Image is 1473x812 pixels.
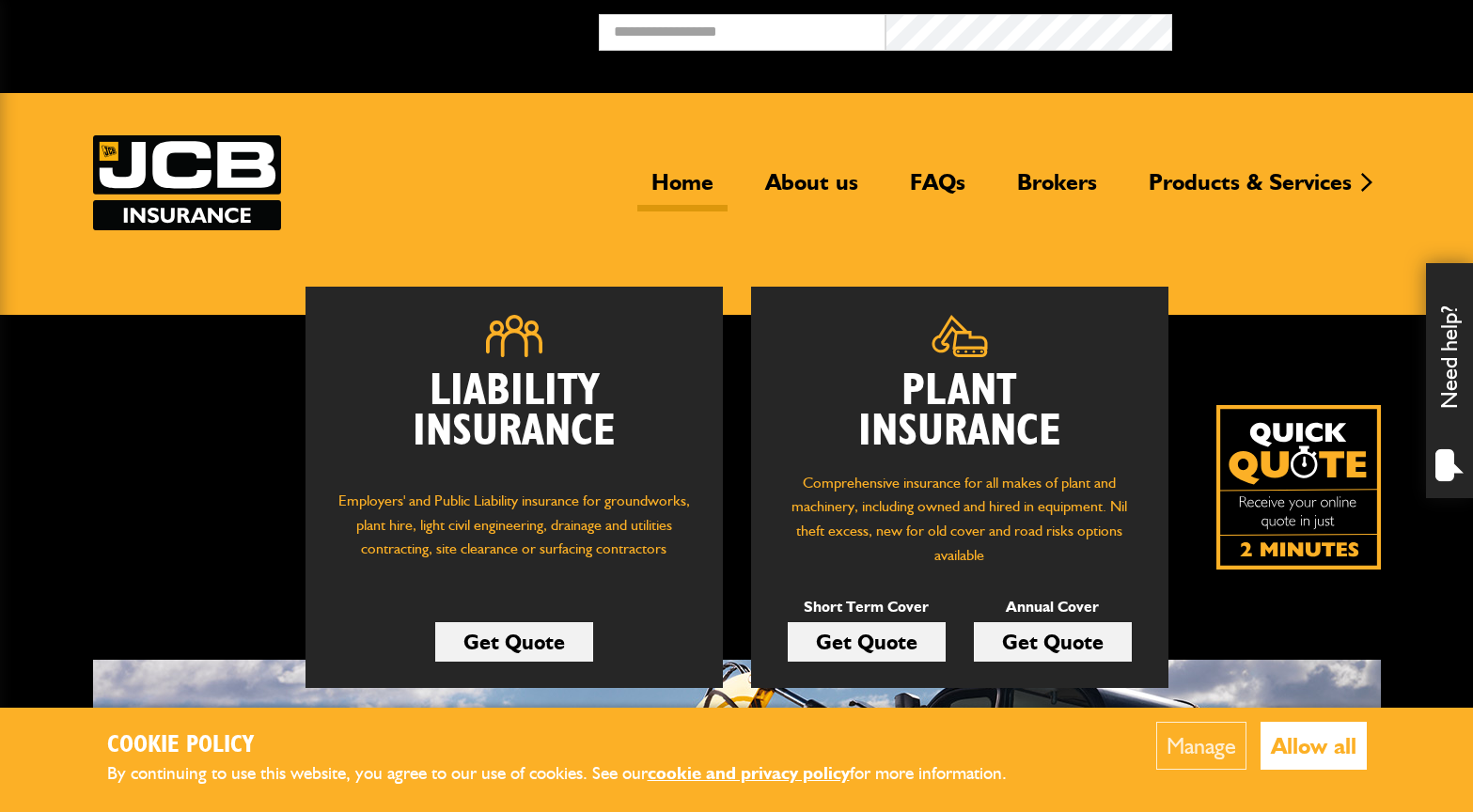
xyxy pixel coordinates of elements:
a: FAQs [896,168,979,211]
p: Annual Cover [974,595,1132,619]
a: About us [751,168,872,211]
img: Quick Quote [1216,405,1381,570]
a: cookie and privacy policy [648,762,850,784]
button: Allow all [1261,722,1367,770]
a: Get your insurance quote isn just 2-minutes [1216,405,1381,570]
a: Get Quote [435,622,593,662]
p: Employers' and Public Liability insurance for groundworks, plant hire, light civil engineering, d... [334,489,695,579]
a: JCB Insurance Services [93,135,281,230]
a: Get Quote [974,622,1132,662]
h2: Cookie Policy [107,731,1038,760]
p: Comprehensive insurance for all makes of plant and machinery, including owned and hired in equipm... [779,471,1140,567]
a: Brokers [1003,168,1111,211]
button: Manage [1156,722,1246,770]
button: Broker Login [1172,14,1459,43]
a: Home [637,168,728,211]
div: Need help? [1426,263,1473,498]
p: By continuing to use this website, you agree to our use of cookies. See our for more information. [107,759,1038,789]
h2: Liability Insurance [334,371,695,471]
p: Short Term Cover [788,595,946,619]
h2: Plant Insurance [779,371,1140,452]
a: Products & Services [1135,168,1366,211]
img: JCB Insurance Services logo [93,135,281,230]
a: Get Quote [788,622,946,662]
